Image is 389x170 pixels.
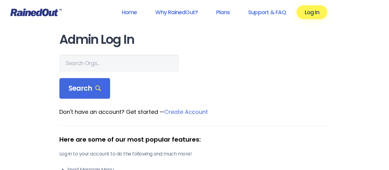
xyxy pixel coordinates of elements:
a: Plans [208,5,238,19]
a: Home [113,5,145,19]
a: Why RainedOut? [147,5,206,19]
div: Search [59,78,110,99]
h1: Admin Log In [59,33,330,47]
a: Log In [296,5,327,19]
p: Log in to your account to do the following and much more! [59,150,330,158]
div: Here are some of our most popular features: [59,135,330,144]
a: Support & FAQ [240,5,294,19]
input: Search Orgs… [59,55,179,72]
span: Search [69,84,101,93]
a: Create Account [164,108,208,116]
